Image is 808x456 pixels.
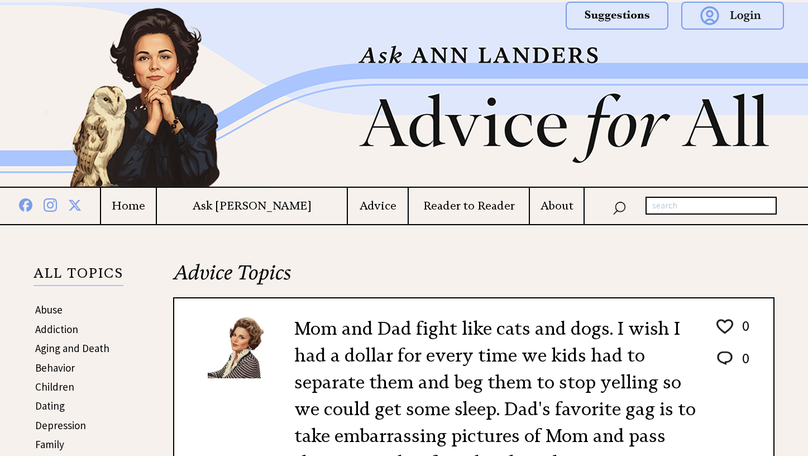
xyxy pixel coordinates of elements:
[35,438,64,451] a: Family
[35,361,75,374] a: Behavior
[613,199,626,215] img: search_nav.png
[19,196,32,212] img: facebook%20blue.png
[348,199,408,213] a: Advice
[35,419,86,432] a: Depression
[173,259,774,297] h2: Advice Topics
[35,380,74,393] a: Children
[34,267,123,286] p: ALL TOPICS
[101,199,155,213] a: Home
[737,349,750,378] td: 0
[68,197,82,212] img: x%20blue.png
[44,196,57,212] img: instagram%20blue.png
[530,199,584,213] a: About
[35,341,109,355] a: Aging and Death
[646,197,777,215] input: search
[35,303,63,316] a: Abuse
[2,2,806,187] img: header2b_v1.png
[409,199,529,213] a: Reader to Reader
[737,316,750,348] td: 0
[715,349,735,367] img: message_round%202.png
[566,2,668,30] img: suggestions.png
[208,315,278,378] img: Ann6%20v2%20small.png
[35,399,65,412] a: Dating
[157,199,347,213] a: Ask [PERSON_NAME]
[681,2,784,30] img: login.png
[35,322,78,336] a: Addiction
[715,317,735,336] img: heart_outline%201.png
